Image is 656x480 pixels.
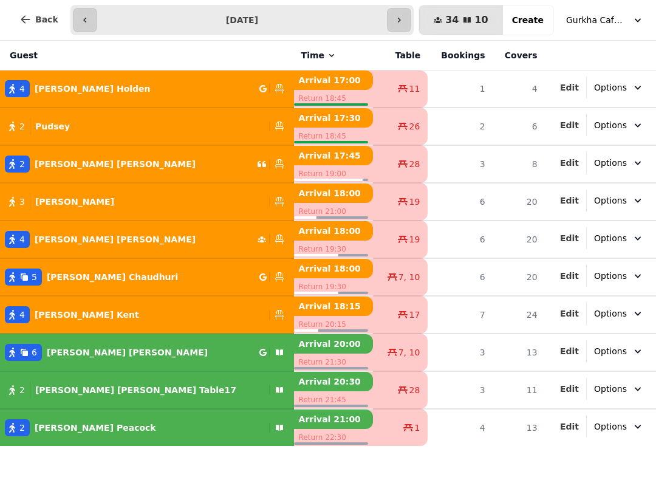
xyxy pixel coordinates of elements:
[587,227,651,249] button: Options
[294,183,374,203] p: Arrival 18:00
[560,422,579,431] span: Edit
[594,270,627,282] span: Options
[32,346,37,358] span: 6
[493,371,545,409] td: 11
[428,183,492,221] td: 6
[587,378,651,400] button: Options
[428,371,492,409] td: 3
[294,221,374,241] p: Arrival 18:00
[428,296,492,334] td: 7
[566,14,627,26] span: Gurkha Cafe & Restauarant
[294,90,374,107] p: Return 18:45
[35,15,58,24] span: Back
[398,271,420,283] span: 7, 10
[409,196,420,208] span: 19
[294,334,374,354] p: Arrival 20:00
[428,145,492,183] td: 3
[414,422,420,434] span: 1
[19,120,25,132] span: 2
[35,196,114,208] p: [PERSON_NAME]
[560,159,579,167] span: Edit
[19,83,25,95] span: 4
[294,391,374,408] p: Return 21:45
[587,340,651,362] button: Options
[587,190,651,211] button: Options
[587,77,651,98] button: Options
[428,258,492,296] td: 6
[560,196,579,205] span: Edit
[493,334,545,371] td: 13
[19,158,25,170] span: 2
[32,271,37,283] span: 5
[428,409,492,446] td: 4
[19,309,25,321] span: 4
[560,383,579,395] button: Edit
[587,265,651,287] button: Options
[502,5,553,35] button: Create
[493,221,545,258] td: 20
[560,194,579,207] button: Edit
[294,146,374,165] p: Arrival 17:45
[587,152,651,174] button: Options
[560,270,579,282] button: Edit
[35,158,196,170] p: [PERSON_NAME] [PERSON_NAME]
[409,384,420,396] span: 28
[409,309,420,321] span: 17
[19,384,25,396] span: 2
[35,422,156,434] p: [PERSON_NAME] Peacock
[428,221,492,258] td: 6
[428,41,492,70] th: Bookings
[594,307,627,320] span: Options
[560,345,579,357] button: Edit
[493,70,545,108] td: 4
[428,70,492,108] td: 1
[294,203,374,220] p: Return 21:00
[10,5,68,34] button: Back
[373,41,428,70] th: Table
[493,258,545,296] td: 20
[587,416,651,437] button: Options
[493,145,545,183] td: 8
[560,157,579,169] button: Edit
[594,420,627,433] span: Options
[47,346,208,358] p: [PERSON_NAME] [PERSON_NAME]
[594,119,627,131] span: Options
[294,108,374,128] p: Arrival 17:30
[294,241,374,258] p: Return 19:30
[294,429,374,446] p: Return 22:30
[35,309,139,321] p: [PERSON_NAME] Kent
[19,422,25,434] span: 2
[19,233,25,245] span: 4
[294,259,374,278] p: Arrival 18:00
[294,297,374,316] p: Arrival 18:15
[294,316,374,333] p: Return 20:15
[398,346,420,358] span: 7, 10
[409,233,420,245] span: 19
[594,383,627,395] span: Options
[294,128,374,145] p: Return 18:45
[559,9,651,31] button: Gurkha Cafe & Restauarant
[428,334,492,371] td: 3
[560,81,579,94] button: Edit
[594,81,627,94] span: Options
[409,83,420,95] span: 11
[594,232,627,244] span: Options
[301,49,337,61] button: Time
[560,347,579,355] span: Edit
[493,409,545,446] td: 13
[294,70,374,90] p: Arrival 17:00
[294,410,374,429] p: Arrival 21:00
[560,385,579,393] span: Edit
[560,232,579,244] button: Edit
[560,121,579,129] span: Edit
[19,196,25,208] span: 3
[409,158,420,170] span: 28
[474,15,488,25] span: 10
[594,345,627,357] span: Options
[294,278,374,295] p: Return 19:30
[560,119,579,131] button: Edit
[594,157,627,169] span: Options
[493,41,545,70] th: Covers
[587,114,651,136] button: Options
[594,194,627,207] span: Options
